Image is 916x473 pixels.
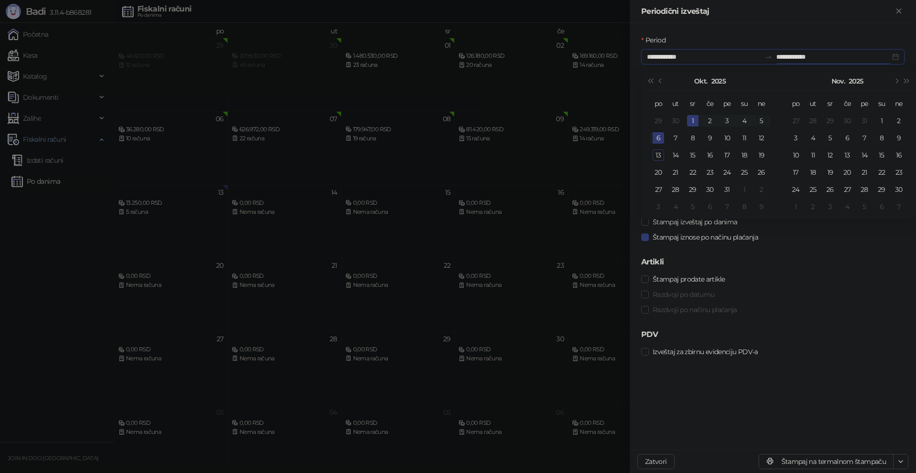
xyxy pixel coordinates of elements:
td: 2025-10-11 [736,129,753,147]
div: 1 [790,201,801,212]
div: 6 [842,132,853,144]
td: 2025-11-29 [873,181,890,198]
button: Štampaj na termalnom štampaču [759,454,894,469]
td: 2025-11-10 [787,147,804,164]
td: 2025-10-08 [684,129,701,147]
th: pe [856,95,873,112]
td: 2025-12-06 [873,198,890,215]
td: 2025-10-18 [736,147,753,164]
div: 2 [756,184,767,195]
td: 2025-11-03 [787,129,804,147]
div: 9 [704,132,716,144]
button: Prethodna godina (Control + left) [645,72,656,91]
td: 2025-11-26 [822,181,839,198]
div: 2 [807,201,819,212]
th: su [873,95,890,112]
td: 2025-10-10 [718,129,736,147]
td: 2025-10-31 [856,112,873,129]
td: 2025-11-19 [822,164,839,181]
div: 8 [687,132,698,144]
td: 2025-11-14 [856,147,873,164]
div: 4 [739,115,750,126]
td: 2025-10-29 [822,112,839,129]
div: 4 [670,201,681,212]
label: Period [641,35,671,45]
td: 2025-11-01 [736,181,753,198]
td: 2025-11-03 [650,198,667,215]
td: 2025-11-07 [856,129,873,147]
div: 30 [893,184,905,195]
td: 2025-11-05 [822,129,839,147]
div: 30 [842,115,853,126]
button: Izaberi godinu [849,72,863,91]
button: Izaberi godinu [711,72,726,91]
td: 2025-10-12 [753,129,770,147]
td: 2025-11-07 [718,198,736,215]
th: ut [667,95,684,112]
div: 3 [653,201,664,212]
td: 2025-11-09 [753,198,770,215]
div: 25 [739,167,750,178]
div: 22 [876,167,887,178]
th: ne [890,95,907,112]
div: 26 [756,167,767,178]
td: 2025-10-19 [753,147,770,164]
td: 2025-11-08 [873,129,890,147]
div: 11 [807,149,819,161]
th: po [787,95,804,112]
div: 28 [859,184,870,195]
div: 27 [790,115,801,126]
div: 31 [859,115,870,126]
div: 11 [739,132,750,144]
th: sr [684,95,701,112]
span: Štampaj prodate artikle [649,274,729,284]
button: Izaberi mesec [832,72,845,91]
td: 2025-12-04 [839,198,856,215]
div: 30 [704,184,716,195]
div: 9 [756,201,767,212]
div: 29 [687,184,698,195]
span: Štampaj iznose po načinu plaćanja [649,232,762,242]
td: 2025-12-01 [787,198,804,215]
div: 29 [653,115,664,126]
div: 1 [687,115,698,126]
button: Sledeća godina (Control + right) [902,72,912,91]
td: 2025-10-21 [667,164,684,181]
button: Zatvori [893,6,905,17]
div: 1 [739,184,750,195]
div: 5 [687,201,698,212]
div: 13 [842,149,853,161]
div: 5 [756,115,767,126]
td: 2025-10-07 [667,129,684,147]
div: 10 [790,149,801,161]
div: 18 [807,167,819,178]
td: 2025-10-09 [701,129,718,147]
td: 2025-12-07 [890,198,907,215]
td: 2025-10-23 [701,164,718,181]
div: 6 [653,132,664,144]
div: 3 [721,115,733,126]
td: 2025-10-15 [684,147,701,164]
td: 2025-11-09 [890,129,907,147]
div: 17 [790,167,801,178]
h5: Artikli [641,256,905,268]
td: 2025-10-17 [718,147,736,164]
td: 2025-10-28 [667,181,684,198]
div: 16 [893,149,905,161]
th: po [650,95,667,112]
td: 2025-10-25 [736,164,753,181]
div: 8 [876,132,887,144]
div: 14 [670,149,681,161]
th: ne [753,95,770,112]
td: 2025-11-01 [873,112,890,129]
div: 26 [824,184,836,195]
div: 27 [842,184,853,195]
div: 28 [670,184,681,195]
div: 23 [893,167,905,178]
td: 2025-12-02 [804,198,822,215]
td: 2025-11-05 [684,198,701,215]
td: 2025-10-26 [753,164,770,181]
div: 2 [704,115,716,126]
div: 22 [687,167,698,178]
td: 2025-10-24 [718,164,736,181]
